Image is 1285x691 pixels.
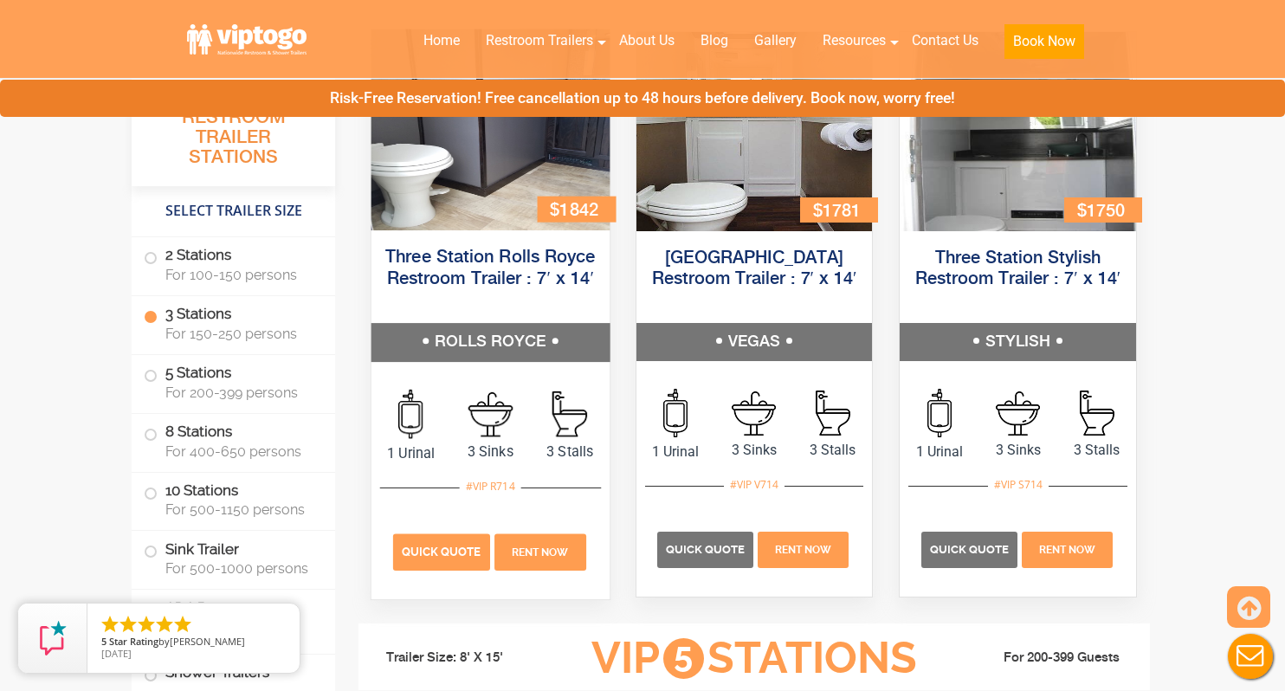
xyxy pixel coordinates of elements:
[652,249,857,288] a: [GEOGRAPHIC_DATA] Restroom Trailer : 7′ x 14′
[810,22,899,60] a: Resources
[1080,391,1114,436] img: an icon of Stall
[144,355,323,409] label: 5 Stations
[402,546,481,559] span: Quick Quote
[165,560,314,577] span: For 500-1000 persons
[101,635,107,648] span: 5
[165,501,314,518] span: For 500-1150 persons
[930,543,1009,556] span: Quick Quote
[899,22,991,60] a: Contact Us
[800,197,878,223] div: $1781
[775,544,831,556] span: Rent Now
[492,543,588,559] a: Rent Now
[100,614,120,635] li: 
[410,22,473,60] a: Home
[537,197,616,222] div: $1842
[170,635,245,648] span: [PERSON_NAME]
[732,391,776,436] img: an icon of sink
[460,475,521,498] div: #VIP R714
[663,638,704,679] span: 5
[468,392,513,437] img: an icon of sink
[988,474,1049,496] div: #VIP S714
[900,32,1136,231] img: Side view of three station restroom trailer with three separate doors with signs
[172,614,193,635] li: 
[144,531,323,584] label: Sink Trailer
[398,390,423,439] img: an icon of urinal
[371,632,565,684] li: Trailer Size: 8' X 15'
[552,391,587,437] img: an icon of Stall
[36,621,70,655] img: Review Rating
[663,389,688,437] img: an icon of urinal
[978,440,1057,461] span: 3 Sinks
[666,543,745,556] span: Quick Quote
[165,326,314,342] span: For 150-250 persons
[657,541,756,558] a: Quick Quote
[816,391,850,436] img: an icon of Stall
[565,635,944,682] h3: VIP Stations
[385,249,595,288] a: Three Station Rolls Royce Restroom Trailer : 7′ x 14′
[530,442,610,462] span: 3 Stalls
[392,543,492,559] a: Quick Quote
[636,323,873,361] h5: VEGAS
[927,389,952,437] img: an icon of urinal
[118,614,139,635] li: 
[371,443,451,464] span: 1 Urinal
[144,590,323,649] label: ADA Restroom Trailers
[1019,541,1114,558] a: Rent Now
[512,546,569,559] span: Rent Now
[136,614,157,635] li: 
[921,541,1020,558] a: Quick Quote
[154,614,175,635] li: 
[724,474,785,496] div: #VIP V714
[144,473,323,526] label: 10 Stations
[144,237,323,291] label: 2 Stations
[915,249,1120,288] a: Three Station Stylish Restroom Trailer : 7′ x 14′
[688,22,741,60] a: Blog
[636,32,873,231] img: Side view of three station restroom trailer with three separate doors with signs
[900,442,978,462] span: 1 Urinal
[741,22,810,60] a: Gallery
[371,29,610,230] img: Side view of three station restroom trailer with three separate doors with signs
[101,647,132,660] span: [DATE]
[1004,24,1084,59] button: Book Now
[793,440,872,461] span: 3 Stalls
[1064,197,1142,223] div: $1750
[165,443,314,460] span: For 400-650 persons
[944,648,1138,668] li: For 200-399 Guests
[109,635,158,648] span: Star Rating
[715,440,794,461] span: 3 Sinks
[996,391,1040,436] img: an icon of sink
[165,384,314,401] span: For 200-399 persons
[101,636,286,649] span: by
[1057,440,1136,461] span: 3 Stalls
[1039,544,1095,556] span: Rent Now
[473,22,606,60] a: Restroom Trailers
[1216,622,1285,691] button: Live Chat
[132,195,335,228] h4: Select Trailer Size
[991,22,1097,69] a: Book Now
[165,267,314,283] span: For 100-150 persons
[371,324,610,362] h5: ROLLS ROYCE
[900,323,1136,361] h5: STYLISH
[450,441,530,462] span: 3 Sinks
[132,82,335,186] h3: All Portable Restroom Trailer Stations
[144,296,323,350] label: 3 Stations
[144,414,323,468] label: 8 Stations
[636,442,715,462] span: 1 Urinal
[756,541,851,558] a: Rent Now
[606,22,688,60] a: About Us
